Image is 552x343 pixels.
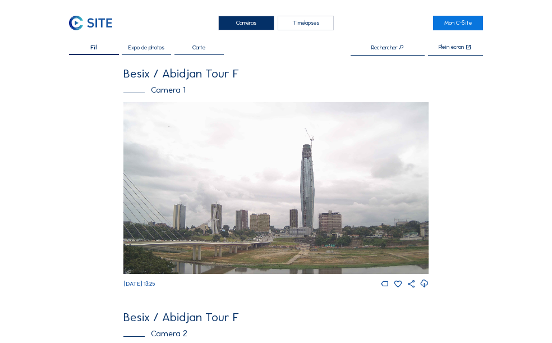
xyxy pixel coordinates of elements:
img: Image [123,102,429,274]
a: C-SITE Logo [69,16,119,30]
div: Caméras [218,16,274,30]
span: Fil [90,45,97,51]
div: Camera 2 [123,330,429,338]
div: Camera 1 [123,86,429,94]
a: Mon C-Site [433,16,483,30]
span: Carte [192,45,205,51]
div: Besix / Abidjan Tour F [123,311,429,323]
div: Timelapses [278,16,334,30]
div: Besix / Abidjan Tour F [123,67,429,80]
span: Expo de photos [128,45,164,51]
span: [DATE] 13:25 [123,280,155,287]
img: C-SITE Logo [69,16,112,30]
div: Plein écran [439,44,464,51]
